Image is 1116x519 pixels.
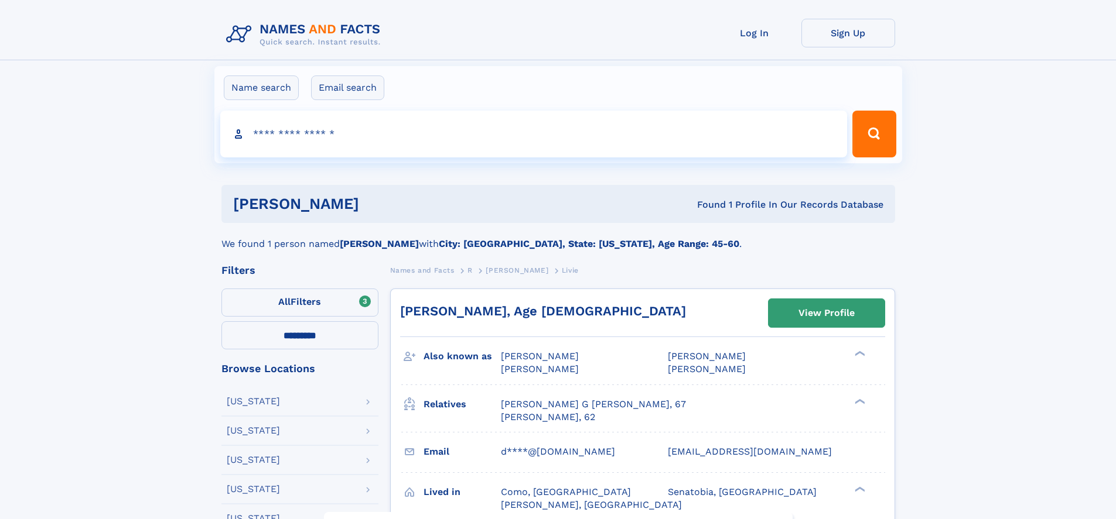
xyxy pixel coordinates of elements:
[769,299,885,327] a: View Profile
[668,350,746,362] span: [PERSON_NAME]
[424,442,501,462] h3: Email
[852,111,896,157] button: Search Button
[852,485,866,493] div: ❯
[467,266,473,274] span: R
[562,266,579,274] span: Livie
[852,350,866,358] div: ❯
[221,363,378,374] div: Browse Locations
[227,426,280,435] div: [US_STATE]
[221,265,378,276] div: Filters
[668,446,832,457] span: [EMAIL_ADDRESS][DOMAIN_NAME]
[278,296,291,307] span: All
[501,486,631,497] span: Como, [GEOGRAPHIC_DATA]
[501,350,579,362] span: [PERSON_NAME]
[467,263,473,277] a: R
[233,197,528,211] h1: [PERSON_NAME]
[501,398,686,411] a: [PERSON_NAME] G [PERSON_NAME], 67
[221,288,378,317] label: Filters
[439,238,739,249] b: City: [GEOGRAPHIC_DATA], State: [US_STATE], Age Range: 45-60
[424,482,501,502] h3: Lived in
[668,363,746,374] span: [PERSON_NAME]
[501,411,595,424] a: [PERSON_NAME], 62
[798,300,855,326] div: View Profile
[708,19,801,47] a: Log In
[424,394,501,414] h3: Relatives
[400,304,686,318] a: [PERSON_NAME], Age [DEMOGRAPHIC_DATA]
[501,363,579,374] span: [PERSON_NAME]
[501,499,682,510] span: [PERSON_NAME], [GEOGRAPHIC_DATA]
[221,223,895,251] div: We found 1 person named with .
[528,198,883,211] div: Found 1 Profile In Our Records Database
[390,263,455,277] a: Names and Facts
[340,238,419,249] b: [PERSON_NAME]
[486,266,548,274] span: [PERSON_NAME]
[852,397,866,405] div: ❯
[227,455,280,465] div: [US_STATE]
[224,75,299,100] label: Name search
[668,486,817,497] span: Senatobia, [GEOGRAPHIC_DATA]
[311,75,384,100] label: Email search
[220,111,848,157] input: search input
[486,263,548,277] a: [PERSON_NAME]
[227,484,280,494] div: [US_STATE]
[221,19,390,50] img: Logo Names and Facts
[424,346,501,366] h3: Also known as
[227,397,280,406] div: [US_STATE]
[801,19,895,47] a: Sign Up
